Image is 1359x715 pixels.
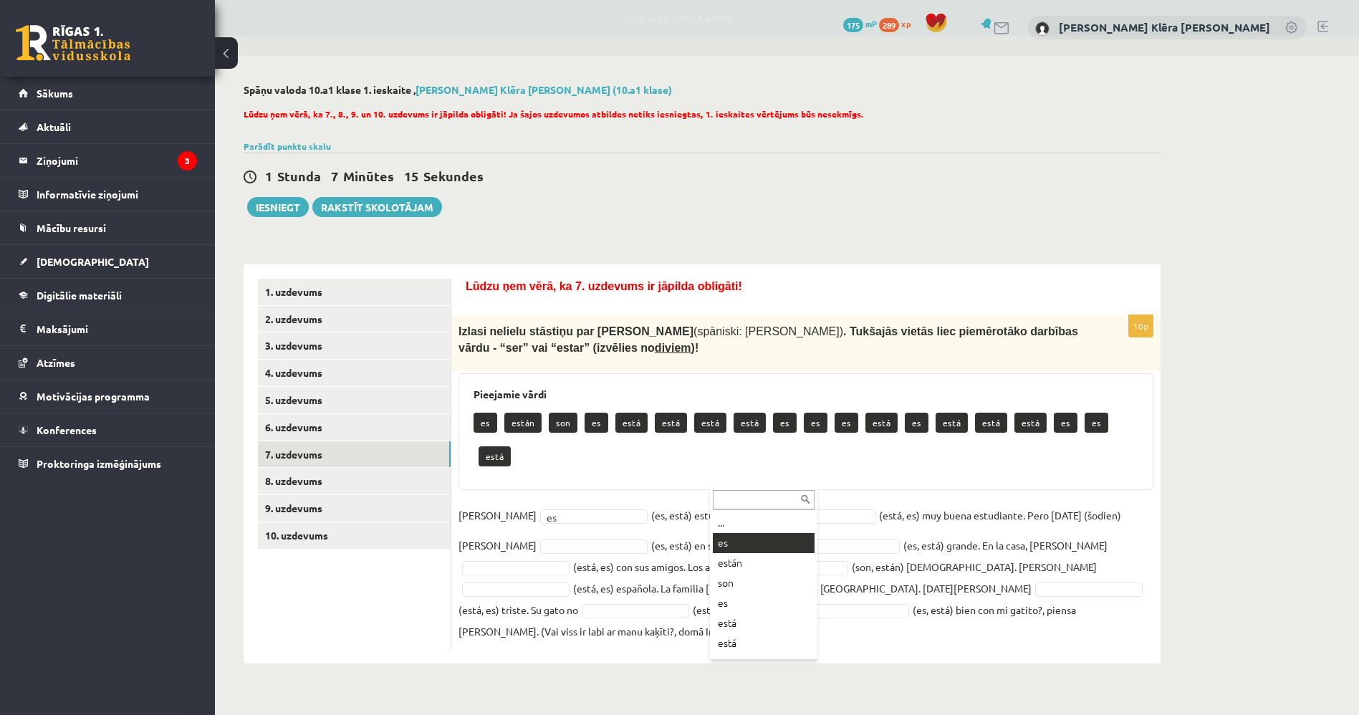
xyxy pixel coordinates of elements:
[713,593,815,613] div: es
[713,553,815,573] div: están
[713,573,815,593] div: son
[713,633,815,653] div: está
[713,653,815,673] div: está
[713,613,815,633] div: está
[713,533,815,553] div: es
[713,513,815,533] div: ...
